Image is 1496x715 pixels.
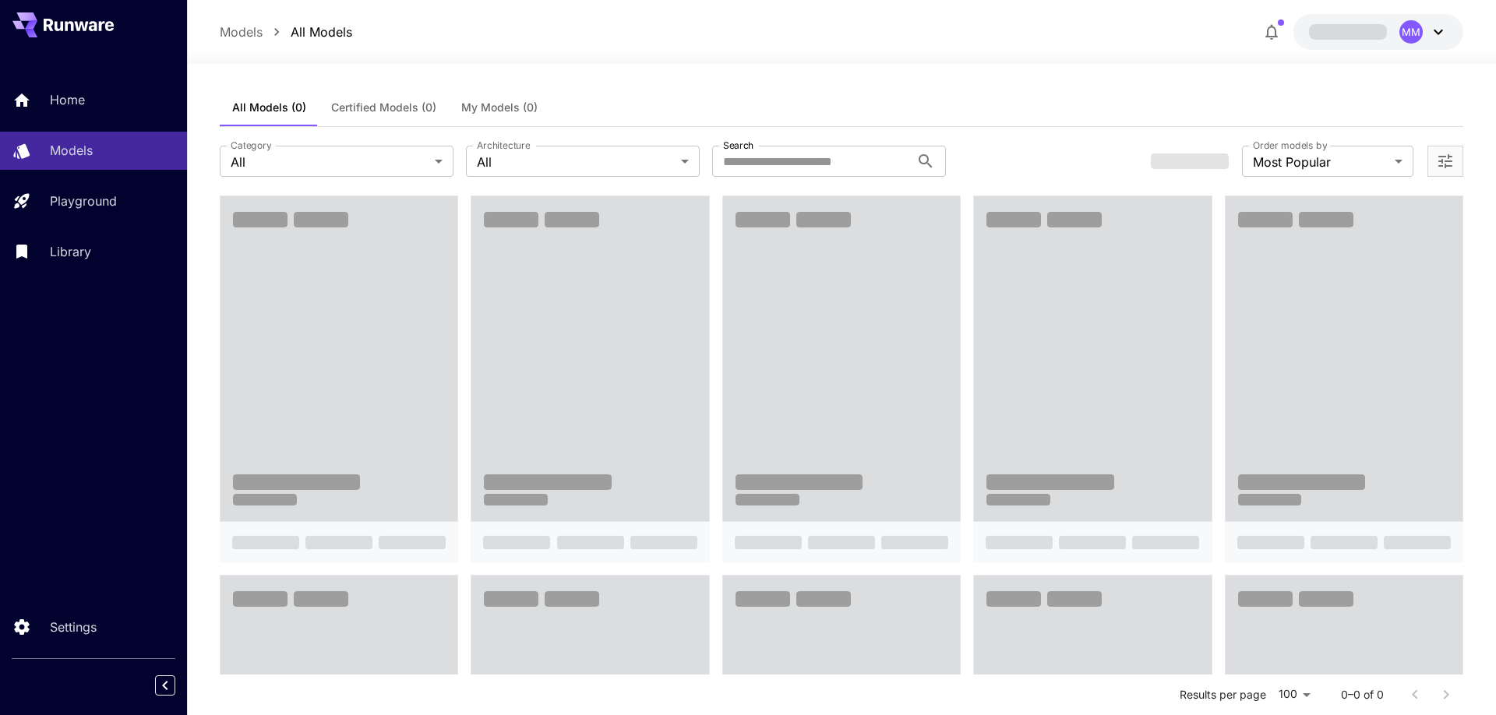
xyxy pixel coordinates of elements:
[1253,139,1327,152] label: Order models by
[1272,683,1316,706] div: 100
[232,100,306,114] span: All Models (0)
[331,100,436,114] span: Certified Models (0)
[231,139,272,152] label: Category
[1253,153,1388,171] span: Most Popular
[291,23,352,41] a: All Models
[231,153,429,171] span: All
[167,671,187,699] div: Collapse sidebar
[1341,687,1384,703] p: 0–0 of 0
[477,153,675,171] span: All
[1436,152,1455,171] button: Open more filters
[50,90,85,109] p: Home
[50,192,117,210] p: Playground
[477,139,530,152] label: Architecture
[1399,20,1423,44] div: MM
[155,675,175,696] button: Collapse sidebar
[50,242,91,261] p: Library
[50,141,93,160] p: Models
[220,23,352,41] nav: breadcrumb
[723,139,753,152] label: Search
[461,100,538,114] span: My Models (0)
[50,618,97,636] p: Settings
[1293,14,1463,50] button: MM
[1180,687,1266,703] p: Results per page
[220,23,263,41] a: Models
